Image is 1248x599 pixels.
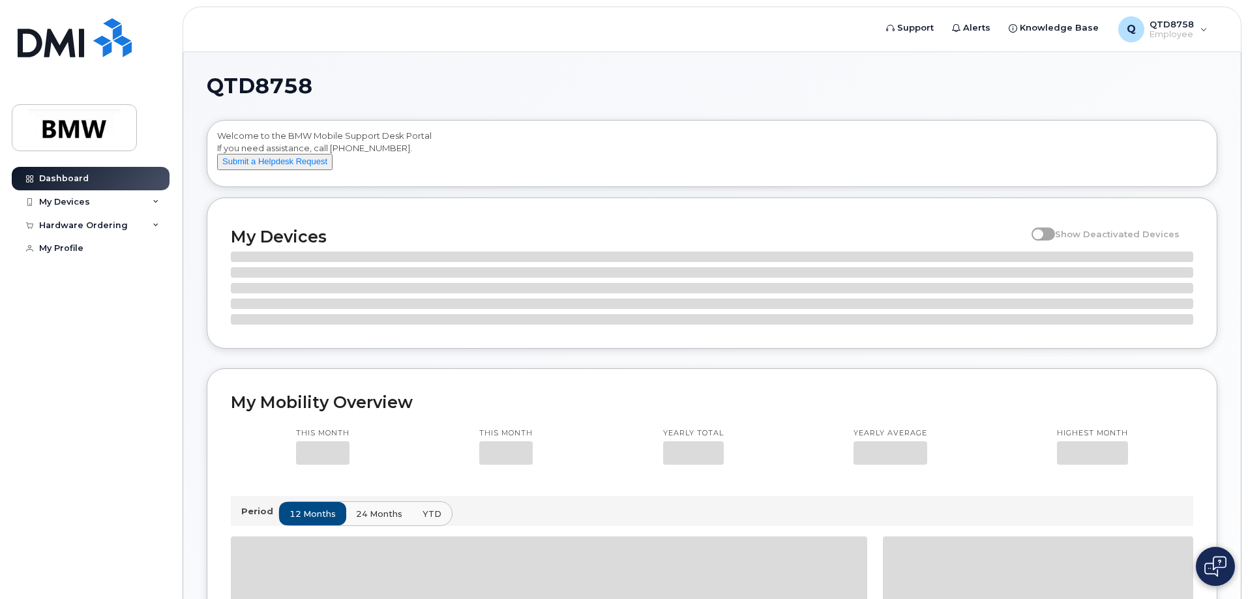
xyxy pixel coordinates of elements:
p: Yearly average [854,428,927,439]
h2: My Mobility Overview [231,392,1193,412]
button: Submit a Helpdesk Request [217,154,333,170]
a: Submit a Helpdesk Request [217,156,333,166]
p: Yearly total [663,428,724,439]
p: Period [241,505,278,518]
span: QTD8758 [207,76,312,96]
h2: My Devices [231,227,1025,246]
input: Show Deactivated Devices [1032,222,1042,232]
span: 24 months [356,508,402,520]
span: YTD [423,508,441,520]
span: Show Deactivated Devices [1055,229,1180,239]
div: Welcome to the BMW Mobile Support Desk Portal If you need assistance, call [PHONE_NUMBER]. [217,130,1207,182]
p: Highest month [1057,428,1128,439]
p: This month [296,428,349,439]
img: Open chat [1204,556,1226,577]
p: This month [479,428,533,439]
